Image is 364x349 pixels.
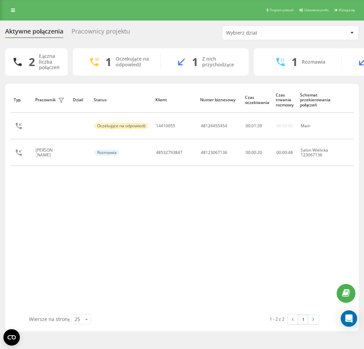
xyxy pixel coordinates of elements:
div: 25 [75,316,80,323]
div: [PERSON_NAME] [36,148,56,158]
span: Program poleceń [270,8,294,12]
div: 1 - 2 z 2 [270,315,284,322]
div: Wybierz dział [226,30,308,36]
div: : : [276,150,293,155]
div: Dział [73,98,87,102]
div: Main [301,124,330,128]
div: Open Intercom Messenger [341,310,357,327]
button: Open CMP widget [3,329,20,346]
div: Oczekujące na odpowiedź [116,56,150,68]
div: Status [94,98,149,102]
span: Ustawienia profilu [304,8,329,12]
div: 2 [29,55,35,68]
div: Salon Wielicka 123067136 [301,148,330,158]
div: Rozmawia [302,59,325,65]
div: 48123067136 [201,150,227,155]
div: 1 [291,55,298,68]
div: Pracownicy projektu [71,28,130,38]
div: Klient [155,98,194,102]
a: 1 [298,314,308,324]
div: Czas trwania rozmowy [276,93,294,107]
div: Typ [14,98,28,102]
div: Czas oczekiwania [245,95,269,105]
span: Wyloguj się [339,8,355,12]
div: Rozmawia [94,150,119,156]
span: 39 [257,123,262,129]
div: Pracownik [35,98,56,102]
div: 48124455454 [201,124,227,128]
div: 00:00:20 [246,150,269,155]
div: 48532793847 [156,150,182,155]
div: Aktywne połączenia [5,28,63,38]
div: 1 [192,55,198,68]
span: 01 [251,123,256,129]
div: Łączna liczba połączeń [39,53,60,70]
span: 00 [276,150,281,155]
span: 00 [246,123,250,129]
div: 00:00:00 [276,124,293,128]
div: : : [246,124,262,128]
div: 1 [105,55,112,68]
div: Z nich przychodzące [202,56,238,68]
span: 48 [288,150,293,155]
span: Wiersze na stronę [29,316,70,322]
div: Schemat przekierowania połączeń [300,93,330,107]
div: Oczekujące na odpowiedź [94,123,148,129]
span: 00 [282,150,287,155]
div: 14410055 [156,124,175,128]
div: Numer biznesowy [200,98,238,102]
